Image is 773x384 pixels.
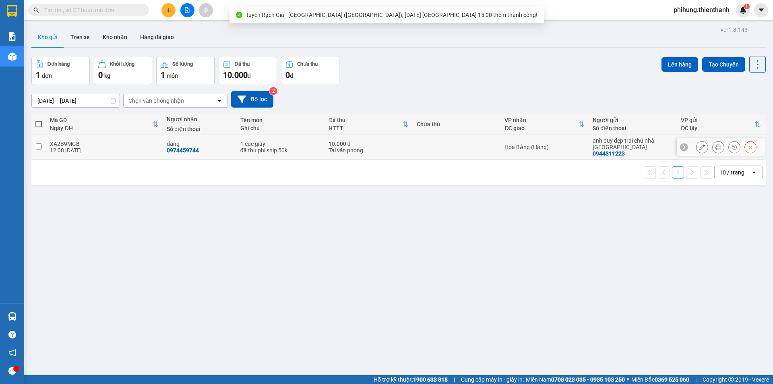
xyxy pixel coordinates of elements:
span: 0 [98,70,103,80]
button: plus [161,3,176,17]
strong: 0708 023 035 - 0935 103 250 [551,376,625,383]
img: icon-new-feature [740,6,747,14]
span: check-circle [236,12,242,18]
div: Ngày ĐH [50,125,152,131]
div: Số điện thoại [593,125,673,131]
span: Miền Bắc [631,375,689,384]
span: copyright [728,377,734,382]
div: Khối lượng [110,61,134,67]
div: XA2B9MGB [50,141,159,147]
div: Sửa đơn hàng [696,141,708,153]
div: đã thu phí ship 50k [240,147,320,154]
div: Mã GD [50,117,152,123]
strong: 1900 633 818 [413,376,448,383]
button: Chưa thu0đ [281,56,339,85]
img: logo-vxr [7,5,17,17]
div: Đã thu [235,61,250,67]
button: Đã thu10.000đ [219,56,277,85]
button: file-add [180,3,194,17]
span: 1 [36,70,40,80]
div: ver 1.8.143 [721,25,748,34]
sup: 1 [744,4,750,9]
img: warehouse-icon [8,52,17,61]
button: Bộ lọc [231,91,273,108]
div: 0974459744 [167,147,199,154]
button: Khối lượng0kg [94,56,152,85]
span: aim [203,7,209,13]
div: Tên món [240,117,320,123]
button: Đơn hàng1đơn [31,56,90,85]
span: notification [8,349,16,357]
div: Số lượng [172,61,193,67]
div: Ghi chú [240,125,320,131]
div: 10.000 đ [329,141,409,147]
strong: 0369 525 060 [655,376,689,383]
th: Toggle SortBy [324,114,413,135]
span: | [695,375,697,384]
th: Toggle SortBy [46,114,163,135]
span: search [33,7,39,13]
img: solution-icon [8,32,17,41]
button: caret-down [754,3,768,17]
span: caret-down [758,6,765,14]
span: 1 [161,70,165,80]
span: ⚪️ [627,378,629,381]
div: Người nhận [167,116,232,122]
div: 12:08 [DATE] [50,147,159,154]
div: 0944311223 [593,150,625,157]
div: VP nhận [504,117,578,123]
span: Cung cấp máy in - giấy in: [461,375,524,384]
div: anh duy đẹp trai chủ nhà hà tiên [593,137,673,150]
div: Số điện thoại [167,126,232,132]
input: Select a date range. [32,94,120,107]
div: 1 cục giấy [240,141,320,147]
button: Kho gửi [31,27,64,47]
div: Tại văn phòng [329,147,409,154]
div: HTTT [329,125,402,131]
sup: 2 [269,87,277,95]
button: Trên xe [64,27,96,47]
div: Hoa Bằng (Hàng) [504,144,585,150]
span: 10.000 [223,70,248,80]
div: Đã thu [329,117,402,123]
span: plus [166,7,172,13]
span: question-circle [8,331,16,338]
span: 0 [285,70,290,80]
span: Miền Nam [526,375,625,384]
div: 10 / trang [719,168,744,176]
button: Lên hàng [661,57,698,72]
button: Số lượng1món [156,56,215,85]
div: Chưa thu [297,61,318,67]
th: Toggle SortBy [500,114,589,135]
div: Người gửi [593,117,673,123]
svg: open [751,169,757,176]
span: | [454,375,455,384]
svg: open [216,98,223,104]
div: Chọn văn phòng nhận [128,97,184,105]
div: đăng [167,141,232,147]
button: Tạo Chuyến [702,57,745,72]
span: đơn [42,73,52,79]
span: message [8,367,16,375]
img: warehouse-icon [8,312,17,321]
div: Chưa thu [417,121,497,127]
button: Hàng đã giao [134,27,180,47]
span: 1 [745,4,748,9]
span: Hỗ trợ kỹ thuật: [374,375,448,384]
th: Toggle SortBy [677,114,765,135]
div: ĐC lấy [681,125,754,131]
button: 1 [672,166,684,179]
div: VP gửi [681,117,754,123]
span: món [167,73,178,79]
span: phihung.thienthanh [667,5,736,15]
button: aim [199,3,213,17]
button: Kho nhận [96,27,134,47]
div: ĐC giao [504,125,578,131]
span: đ [290,73,293,79]
input: Tìm tên, số ĐT hoặc mã đơn [44,6,139,15]
div: Đơn hàng [48,61,70,67]
span: Tuyến Rạch Giá - [GEOGRAPHIC_DATA] ([GEOGRAPHIC_DATA]), [DATE] [GEOGRAPHIC_DATA] 15:00 thêm thành... [246,12,537,18]
span: đ [248,73,251,79]
span: file-add [184,7,190,13]
span: kg [104,73,110,79]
